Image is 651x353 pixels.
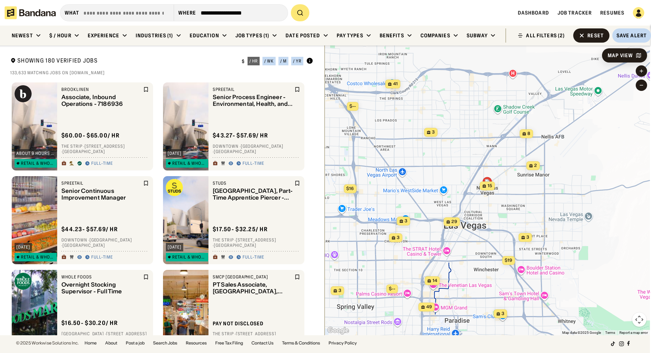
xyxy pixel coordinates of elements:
a: Job Tracker [558,10,592,16]
span: 3 [397,235,400,241]
img: Google [326,326,350,335]
span: Map data ©2025 Google [562,331,601,335]
div: Full-time [91,161,113,167]
span: $16 [346,186,354,191]
div: $ 16.50 - $30.20 / hr [61,319,118,327]
a: Contact Us [251,341,273,345]
span: 29 [451,219,457,225]
div: Industries (1) [136,32,173,39]
img: Studs logo [166,179,183,196]
a: Home [85,341,97,345]
span: 8 [527,131,530,137]
div: © 2025 Workwise Solutions Inc. [16,341,79,345]
span: $-- [389,286,395,291]
span: 3 [526,234,529,240]
div: Full-time [243,255,264,260]
div: The Strip · [STREET_ADDRESS] · [GEOGRAPHIC_DATA] [213,237,300,248]
span: 3 [405,218,407,224]
div: Reset [587,33,604,38]
a: Resources [186,341,207,345]
div: Overnight Stocking Supervisor - Full Time [61,281,142,295]
span: 3 [432,129,435,135]
span: 3 [501,311,504,317]
span: 2 [534,163,537,169]
div: / m [280,59,287,63]
div: Retail & Wholesale [172,255,206,259]
span: $19 [505,257,512,263]
a: Dashboard [518,10,549,16]
img: Bandana logotype [5,6,56,19]
div: Brooklinen [61,87,142,92]
div: ALL FILTERS (2) [526,33,565,38]
div: Education [190,32,219,39]
div: Subway [467,32,488,39]
div: / hr [249,59,258,63]
div: about 9 hours ago [16,151,55,156]
div: Spreetail [61,180,142,186]
img: Whole Foods logo [15,273,32,290]
div: Senior Process Engineer - Environmental, Health, and Safety (EHS) [213,94,293,107]
div: [DATE] [168,151,181,156]
div: Retail & Wholesale [21,161,55,165]
div: PT Sales Associate, [GEOGRAPHIC_DATA], [US_STATE] - 8146041002 [213,281,293,295]
div: [GEOGRAPHIC_DATA], Part-Time Apprentice Piercer - 5638799004 [213,188,293,201]
div: / wk [264,59,274,63]
div: [DATE] [168,245,181,249]
a: Open this area in Google Maps (opens a new window) [326,326,350,335]
div: Benefits [380,32,404,39]
span: 14 [432,278,437,284]
a: Free Tax Filing [215,341,243,345]
div: 133,633 matching jobs on [DOMAIN_NAME] [10,70,313,76]
div: Experience [88,32,119,39]
div: Associate, Inbound Operations - 7186936 [61,94,142,107]
div: The Strip · [STREET_ADDRESS] · [GEOGRAPHIC_DATA] [61,143,149,154]
a: Post a job [126,341,145,345]
div: Pay Types [337,32,363,39]
div: Full-time [243,161,264,167]
a: About [105,341,117,345]
a: Search Jobs [153,341,177,345]
div: $ 60.00 - $65.00 / hr [61,132,120,139]
div: Companies [421,32,450,39]
div: SMCP [GEOGRAPHIC_DATA] [213,274,293,280]
div: [GEOGRAPHIC_DATA] · [STREET_ADDRESS][PERSON_NAME] · [GEOGRAPHIC_DATA] [61,331,149,342]
div: Retail & Wholesale [172,161,206,165]
div: Newest [12,32,33,39]
a: Privacy Policy [329,341,357,345]
div: Spreetail [213,87,293,92]
div: Map View [608,53,633,58]
div: Downtown · [GEOGRAPHIC_DATA] · [GEOGRAPHIC_DATA] [213,143,300,154]
div: $ / hour [49,32,71,39]
span: 3 [338,288,341,294]
div: Where [178,10,196,16]
div: Downtown · [GEOGRAPHIC_DATA] · [GEOGRAPHIC_DATA] [61,237,149,248]
div: / yr [293,59,302,63]
div: Save Alert [617,32,647,39]
div: grid [10,80,313,336]
div: The Strip · [STREET_ADDRESS] · [GEOGRAPHIC_DATA] [213,331,300,342]
a: Terms (opens in new tab) [605,331,615,335]
div: Studs [213,180,293,186]
div: Pay not disclosed [213,320,264,327]
div: Retail & Wholesale [21,255,55,259]
a: Terms & Conditions [282,341,320,345]
span: 41 [393,81,397,87]
div: $ 17.50 - $32.25 / hr [213,226,268,233]
div: Full-time [91,255,113,260]
div: Date Posted [286,32,320,39]
div: $ [242,59,245,64]
div: what [65,10,79,16]
img: Brooklinen logo [15,85,32,102]
span: $-- [349,103,356,109]
div: $ 43.27 - $57.69 / hr [213,132,268,139]
span: 15 [487,183,492,189]
a: Resumes [600,10,624,16]
div: $ 44.23 - $57.69 / hr [61,226,118,233]
div: Senior Continuous Improvement Manager [61,188,142,201]
div: Whole Foods [61,274,142,280]
div: [DATE] [16,245,30,249]
div: Job Types (1) [235,32,270,39]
